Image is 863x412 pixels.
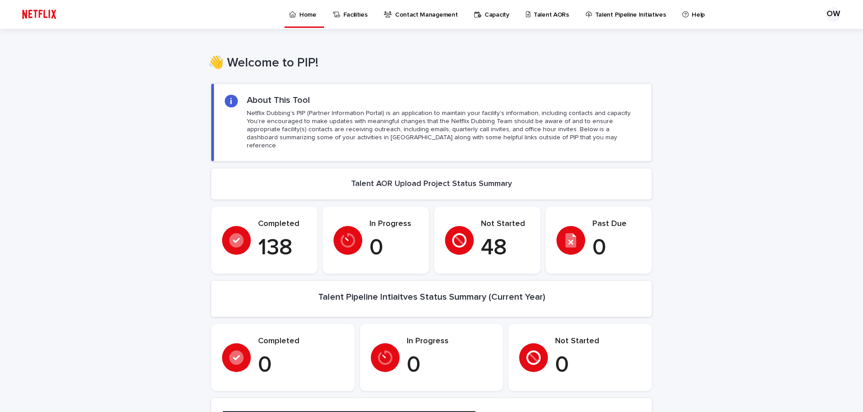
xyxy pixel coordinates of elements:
[258,337,344,346] p: Completed
[592,219,641,229] p: Past Due
[369,235,418,261] p: 0
[258,235,307,261] p: 138
[258,219,307,229] p: Completed
[247,109,641,150] p: Netflix Dubbing's PIP (Partner Information Portal) is an application to maintain your facility's ...
[318,292,545,302] h2: Talent Pipeline Intiaitves Status Summary (Current Year)
[247,95,310,106] h2: About This Tool
[481,219,529,229] p: Not Started
[258,352,344,379] p: 0
[481,235,529,261] p: 48
[208,56,649,71] h1: 👋 Welcome to PIP!
[407,352,493,379] p: 0
[351,179,512,189] h2: Talent AOR Upload Project Status Summary
[18,5,61,23] img: ifQbXi3ZQGMSEF7WDB7W
[369,219,418,229] p: In Progress
[592,235,641,261] p: 0
[407,337,493,346] p: In Progress
[826,7,841,22] div: OW
[555,352,641,379] p: 0
[555,337,641,346] p: Not Started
